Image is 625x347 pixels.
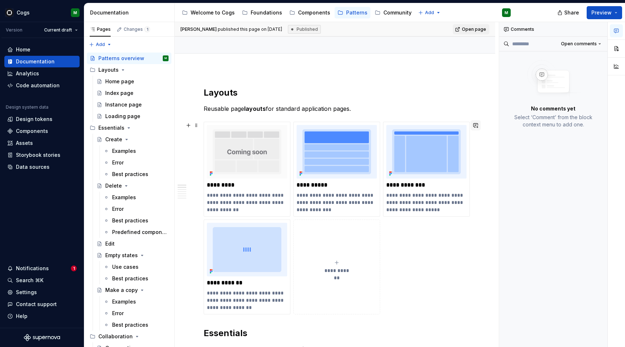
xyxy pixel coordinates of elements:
[87,331,171,342] div: Collaboration
[4,287,80,298] a: Settings
[98,55,144,62] div: Patterns overview
[16,82,60,89] div: Code automation
[4,275,80,286] button: Search ⌘K
[105,101,142,108] div: Instance page
[101,319,171,331] a: Best practices
[87,64,171,76] div: Layouts
[5,8,14,17] img: 293001da-8814-4710-858c-a22b548e5d5c.png
[144,26,150,32] span: 1
[101,308,171,319] a: Error
[286,7,333,18] a: Components
[416,8,443,18] button: Add
[101,226,171,238] a: Predefined components
[16,46,30,53] div: Home
[6,27,22,33] div: Version
[112,171,148,178] div: Best practices
[453,24,489,34] a: Open page
[4,56,80,67] a: Documentation
[346,9,367,16] div: Patterns
[112,321,148,329] div: Best practices
[16,301,57,308] div: Contact support
[4,298,80,310] button: Contact support
[180,26,217,32] span: [PERSON_NAME]
[288,25,321,34] div: Published
[204,327,466,339] h2: Essentials
[105,78,134,85] div: Home page
[112,275,148,282] div: Best practices
[165,55,167,62] div: M
[239,7,285,18] a: Foundations
[101,215,171,226] a: Best practices
[105,136,122,143] div: Create
[298,9,330,16] div: Components
[335,7,370,18] a: Patterns
[71,266,77,271] span: 1
[98,333,133,340] div: Collaboration
[112,229,167,236] div: Predefined components
[101,203,171,215] a: Error
[17,9,30,16] div: Cogs
[179,7,238,18] a: Welcome to Cogs
[101,273,171,284] a: Best practices
[112,205,124,213] div: Error
[24,334,60,341] svg: Supernova Logo
[112,298,136,305] div: Examples
[16,58,55,65] div: Documentation
[112,147,136,155] div: Examples
[244,105,266,112] strong: layouts
[73,10,77,16] div: M
[179,5,414,20] div: Page tree
[531,105,575,112] p: No comments yet
[383,9,412,16] div: Community
[41,25,81,35] button: Current draft
[87,122,171,134] div: Essentials
[16,127,48,135] div: Components
[561,41,597,47] span: Open comments
[554,6,584,19] button: Share
[94,238,171,250] a: Edit
[4,80,80,91] a: Code automation
[16,163,50,171] div: Data sources
[112,159,124,166] div: Error
[94,76,171,87] a: Home page
[101,157,171,168] a: Error
[94,87,171,99] a: Index page
[505,10,508,16] div: M
[462,26,486,32] span: Open page
[94,99,171,110] a: Instance page
[94,110,171,122] a: Loading page
[90,26,111,32] div: Pages
[44,27,72,33] span: Current draft
[591,9,612,16] span: Preview
[16,289,37,296] div: Settings
[94,134,171,145] a: Create
[4,125,80,137] a: Components
[112,263,139,271] div: Use cases
[4,149,80,161] a: Storybook stories
[90,9,171,16] div: Documentation
[251,9,282,16] div: Foundations
[4,68,80,79] a: Analytics
[207,125,287,179] img: 9be158a0-1ace-4fbd-864f-f716dbcf9334.png
[386,125,467,179] img: 401d83c0-391f-4684-ae74-a6b4995f01af.png
[124,26,150,32] div: Changes
[101,145,171,157] a: Examples
[6,104,48,110] div: Design system data
[98,124,124,131] div: Essentials
[297,125,377,179] img: 39d7af5d-9329-4956-90bd-8fe4567b8805.png
[204,87,466,99] h2: Layouts
[587,6,622,19] button: Preview
[105,89,133,97] div: Index page
[101,261,171,273] a: Use cases
[180,26,282,32] span: published this page on [DATE]
[207,223,287,276] img: 8bc2c530-bd94-427d-a3b6-21292f6d3258.png
[4,137,80,149] a: Assets
[94,250,171,261] a: Empty states
[4,44,80,55] a: Home
[105,287,138,294] div: Make a copy
[16,139,33,147] div: Assets
[16,116,52,123] div: Design tokens
[372,7,414,18] a: Community
[16,313,27,320] div: Help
